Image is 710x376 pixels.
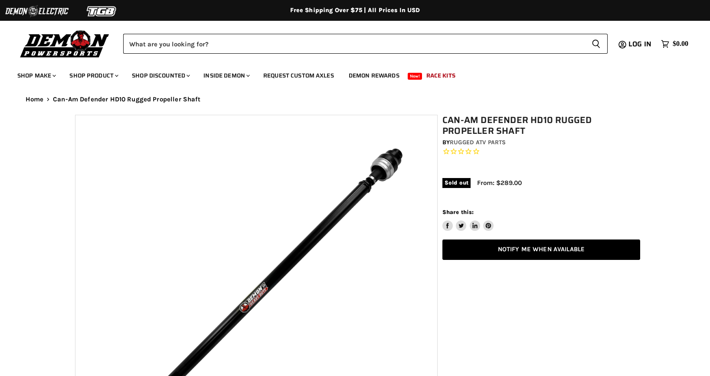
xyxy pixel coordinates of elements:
[477,179,522,187] span: From: $289.00
[628,39,651,49] span: Log in
[420,67,462,84] a: Race Kits
[442,209,474,215] span: Share this:
[625,40,657,48] a: Log in
[125,67,195,84] a: Shop Discounted
[53,96,200,103] span: Can-Am Defender HD10 Rugged Propeller Shaft
[26,96,44,103] a: Home
[442,208,494,231] aside: Share this:
[257,67,340,84] a: Request Custom Axles
[585,34,608,54] button: Search
[17,28,112,59] img: Demon Powersports
[8,96,702,103] nav: Breadcrumbs
[11,67,61,84] a: Shop Make
[450,139,506,146] a: Rugged ATV Parts
[442,178,471,188] span: Sold out
[442,147,640,156] span: Rated 0.0 out of 5 stars 0 reviews
[8,6,702,14] div: Free Shipping Over $75 | All Prices In USD
[442,240,640,260] a: Notify Me When Available
[197,67,255,84] a: Inside Demon
[63,67,124,84] a: Shop Product
[69,3,134,19] img: TGB Logo 2
[442,115,640,136] h1: Can-Am Defender HD10 Rugged Propeller Shaft
[123,34,608,54] form: Product
[11,63,686,84] ul: Main menu
[4,3,69,19] img: Demon Electric Logo 2
[657,38,693,50] a: $0.00
[123,34,585,54] input: Search
[408,73,422,80] span: New!
[442,138,640,147] div: by
[673,40,688,48] span: $0.00
[342,67,406,84] a: Demon Rewards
